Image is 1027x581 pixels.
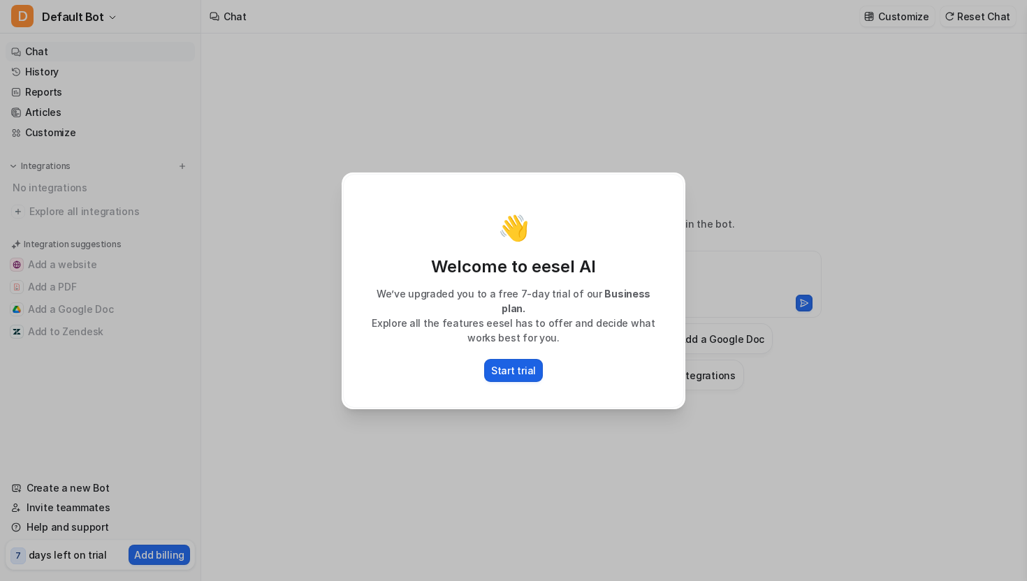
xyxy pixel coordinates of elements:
[358,286,669,316] p: We’ve upgraded you to a free 7-day trial of our
[491,363,536,378] p: Start trial
[484,359,543,382] button: Start trial
[358,256,669,278] p: Welcome to eesel AI
[498,214,530,242] p: 👋
[358,316,669,345] p: Explore all the features eesel has to offer and decide what works best for you.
